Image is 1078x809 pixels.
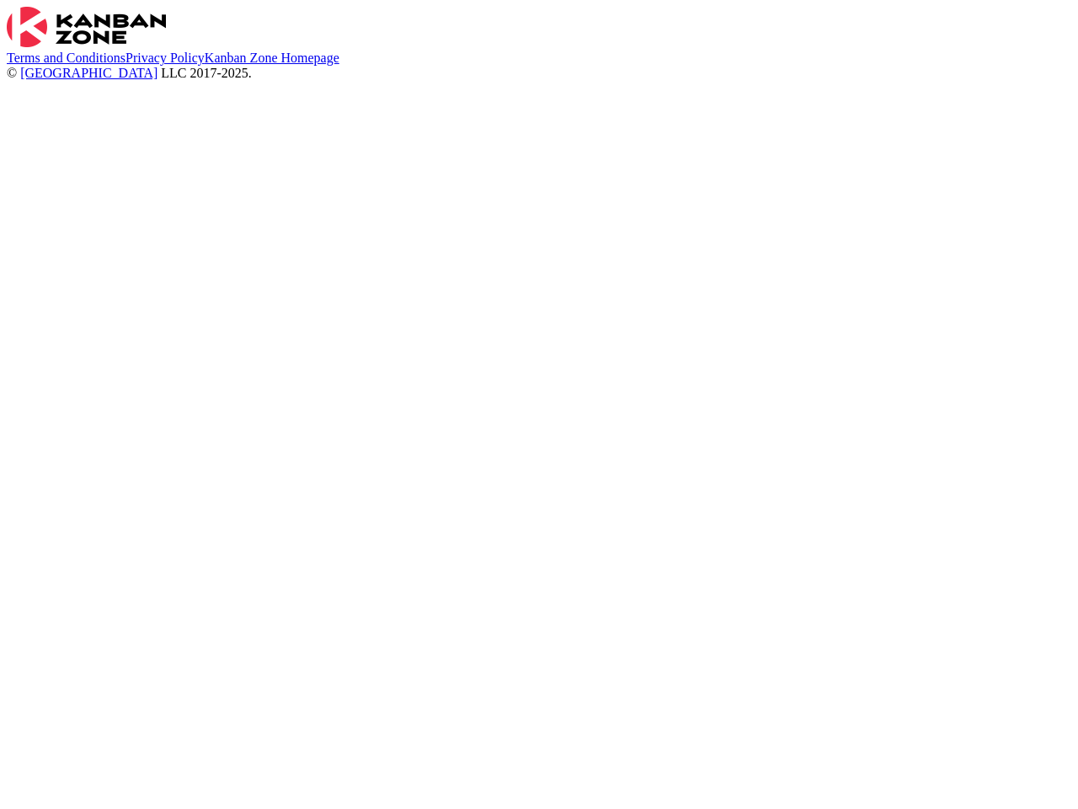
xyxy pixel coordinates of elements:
[205,51,339,65] a: Kanban Zone Homepage
[7,51,125,65] a: Terms and Conditions
[7,66,1071,81] div: © LLC 2017- 2025 .
[125,51,205,65] a: Privacy Policy
[20,66,157,80] a: [GEOGRAPHIC_DATA]
[7,7,166,47] img: Kanban Zone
